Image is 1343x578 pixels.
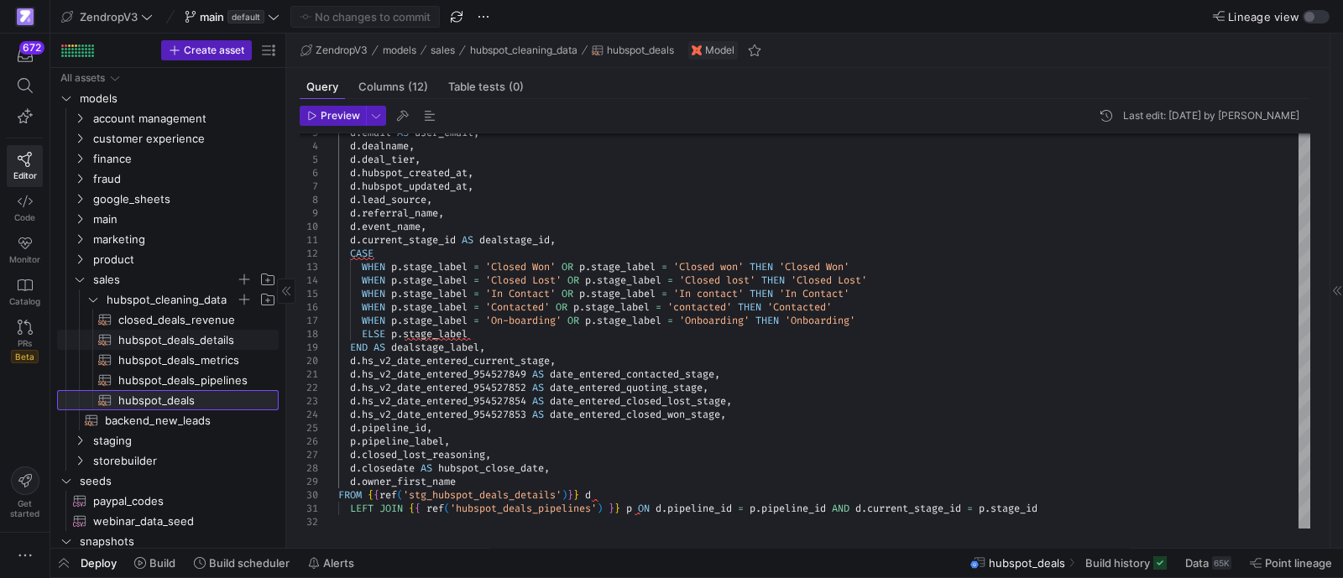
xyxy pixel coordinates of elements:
span: p [350,435,356,448]
span: p [391,260,397,273]
span: . [356,394,362,408]
span: backend_new_leads​​​​​​​​​​ [105,411,259,430]
span: . [585,287,591,300]
button: Data65K [1178,549,1239,577]
button: Build scheduler [186,549,297,577]
span: . [397,260,403,273]
span: date_entered_contacted_stage [550,367,714,381]
span: hs_v2_date_entered_954527849 [362,367,526,381]
span: , [468,180,473,193]
span: . [397,314,403,327]
div: Press SPACE to select this row. [57,370,279,390]
span: Catalog [9,296,40,306]
span: = [473,287,479,300]
span: THEN [750,260,773,273]
span: date_entered_closed_lost_stage [550,394,726,408]
span: 'Onboarding' [785,314,855,327]
span: stage_label [403,300,468,314]
span: main [200,10,224,23]
span: p [391,287,397,300]
span: dealstage_id [479,233,550,247]
span: WHEN [362,287,385,300]
button: ZendropV3 [57,6,157,28]
span: , [444,435,450,448]
span: (0) [509,81,524,92]
span: hubspot_updated_at [362,180,468,193]
span: Preview [321,110,360,122]
span: . [356,233,362,247]
a: Editor [7,145,43,187]
span: p [585,314,591,327]
span: 'In contact' [673,287,744,300]
span: p [579,287,585,300]
span: OR [562,287,573,300]
span: = [661,260,667,273]
span: hs_v2_date_entered_954527854 [362,394,526,408]
span: Code [14,212,35,222]
span: hubspot_deals_pipelines​​​​​​​​​​ [118,371,259,390]
div: Last edit: [DATE] by [PERSON_NAME] [1123,110,1299,122]
span: . [356,354,362,367]
span: Alerts [323,556,354,570]
span: Get started [10,498,39,518]
div: 5 [300,153,318,166]
span: dealname [362,139,409,153]
span: event_name [362,220,421,233]
span: d [350,220,356,233]
span: ZendropV3 [316,44,368,56]
span: closedate [362,461,415,475]
span: p [585,273,591,287]
div: Press SPACE to select this row. [57,88,279,108]
span: hubspot_close_date [438,461,544,475]
span: Columns [358,81,428,92]
span: WHEN [362,314,385,327]
span: paypal_codes​​​​​​ [93,492,259,511]
div: 9 [300,206,318,220]
span: . [356,381,362,394]
div: 22 [300,381,318,394]
span: hubspot_cleaning_data [470,44,577,56]
span: = [473,314,479,327]
div: Press SPACE to select this row. [57,148,279,169]
span: . [356,461,362,475]
span: stage_label [403,327,468,341]
span: d [350,367,356,381]
div: 16 [300,300,318,314]
span: . [356,166,362,180]
div: 8 [300,193,318,206]
span: stage_label [585,300,650,314]
span: d [350,448,356,461]
span: main [93,210,276,229]
span: Build [149,556,175,570]
span: models [383,44,416,56]
span: p [579,260,585,273]
span: Build history [1085,556,1150,570]
span: d [350,166,356,180]
span: 'Onboarding' [679,314,750,327]
span: closed_lost_reasoning [362,448,485,461]
span: hubspot_deals_details​​​​​​​​​​ [118,331,259,350]
button: Build [127,549,183,577]
span: stage_label [591,260,656,273]
div: Press SPACE to select this row. [57,249,279,269]
span: THEN [750,287,773,300]
span: marketing [93,230,276,249]
span: hubspot_deals​​​​​​​​​​ [118,391,259,410]
span: seeds [80,471,276,491]
span: . [397,273,403,287]
span: . [397,287,403,300]
div: 21 [300,367,318,381]
span: AS [374,341,385,354]
span: , [714,367,720,381]
div: 17 [300,314,318,327]
span: 'Closed lost' [679,273,755,287]
span: d [350,475,356,488]
span: pipeline_label [362,435,444,448]
span: dealstage_label [391,341,479,354]
button: Build history [1078,549,1174,577]
span: stage_label [403,287,468,300]
button: hubspot_deals [588,40,678,60]
span: AS [532,381,544,394]
img: undefined [692,45,702,55]
span: . [356,408,362,421]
